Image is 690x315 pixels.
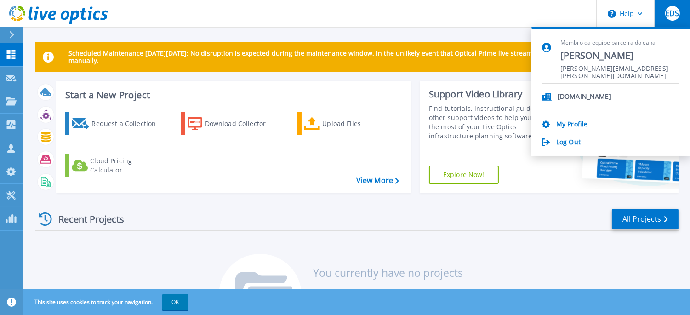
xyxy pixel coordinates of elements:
li: Projects will appear here once: [315,288,463,300]
a: Log Out [556,138,581,147]
div: Request a Collection [91,115,165,133]
a: Explore Now! [429,166,499,184]
a: View More [356,176,399,185]
a: All Projects [612,209,679,229]
span: [PERSON_NAME][EMAIL_ADDRESS][PERSON_NAME][DOMAIN_NAME] [560,65,679,74]
div: Support Video Library [429,88,559,100]
a: Cloud Pricing Calculator [65,154,168,177]
a: Request a Collection [65,112,168,135]
div: Download Collector [205,115,279,133]
span: This site uses cookies to track your navigation. [25,294,188,310]
span: Membro da equipe parceira do canal [560,39,679,47]
h3: Start a New Project [65,90,399,100]
span: EDS [665,10,679,17]
button: OK [162,294,188,310]
div: Recent Projects [35,208,137,230]
div: Find tutorials, instructional guides and other support videos to help you make the most of your L... [429,104,559,141]
a: My Profile [556,120,587,129]
div: Cloud Pricing Calculator [90,156,164,175]
a: Download Collector [181,112,284,135]
div: Upload Files [322,115,396,133]
span: [PERSON_NAME] [560,50,679,62]
p: [DOMAIN_NAME] [558,93,611,102]
h3: You currently have no projects [313,268,463,278]
a: Upload Files [297,112,400,135]
p: Scheduled Maintenance [DATE][DATE]: No disruption is expected during the maintenance window. In t... [68,50,671,64]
